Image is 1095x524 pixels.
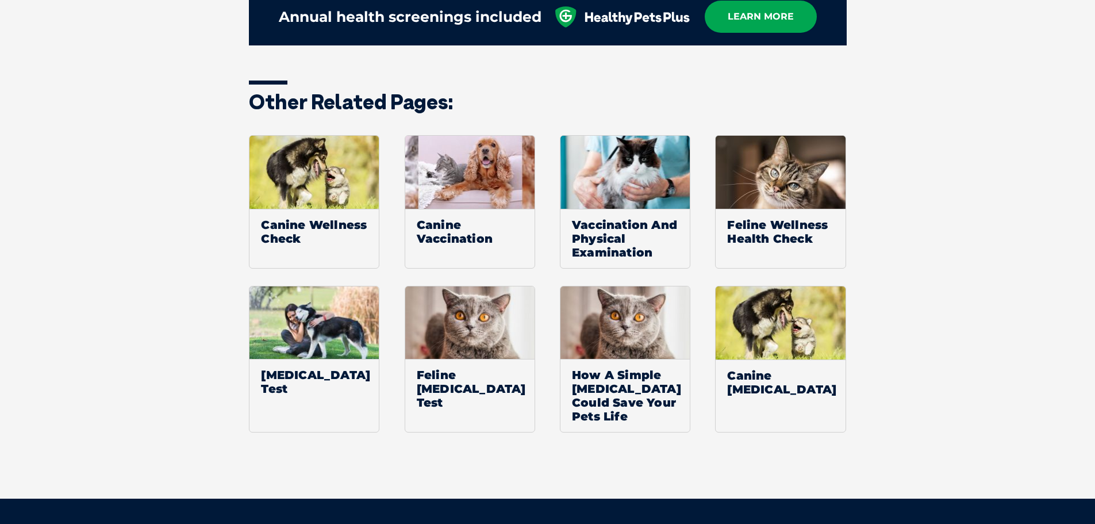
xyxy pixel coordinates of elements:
span: Canine Wellness Check [249,209,379,254]
a: Default ThumbnailCanine Wellness Check [249,135,379,269]
span: Canine [MEDICAL_DATA] [716,359,845,405]
a: Vaccination And Physical Examination [560,135,690,269]
a: learn more [705,1,817,33]
a: Feline [MEDICAL_DATA] Test [405,286,535,433]
span: Feline [MEDICAL_DATA] Test [405,359,535,418]
span: Canine Vaccination [405,209,535,254]
span: [MEDICAL_DATA] Test [249,359,379,404]
a: Default ThumbnailCanine [MEDICAL_DATA] [715,286,846,433]
div: Annual health screenings included [279,1,541,33]
img: cat wellness check [716,136,845,209]
h3: Other related pages: [249,91,847,112]
img: healthy-pets-plus.svg [553,6,690,28]
span: Feline Wellness Health Check [716,209,845,254]
a: How A Simple [MEDICAL_DATA] Could Save Your Pets Life [560,286,690,433]
a: Feline Wellness Health Check [715,135,846,269]
a: [MEDICAL_DATA] Test [249,286,379,433]
span: Vaccination And Physical Examination [560,209,690,268]
a: Canine Vaccination [405,135,535,269]
img: Default Thumbnail [249,136,379,209]
img: Default Thumbnail [716,286,846,359]
span: How A Simple [MEDICAL_DATA] Could Save Your Pets Life [560,359,690,432]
